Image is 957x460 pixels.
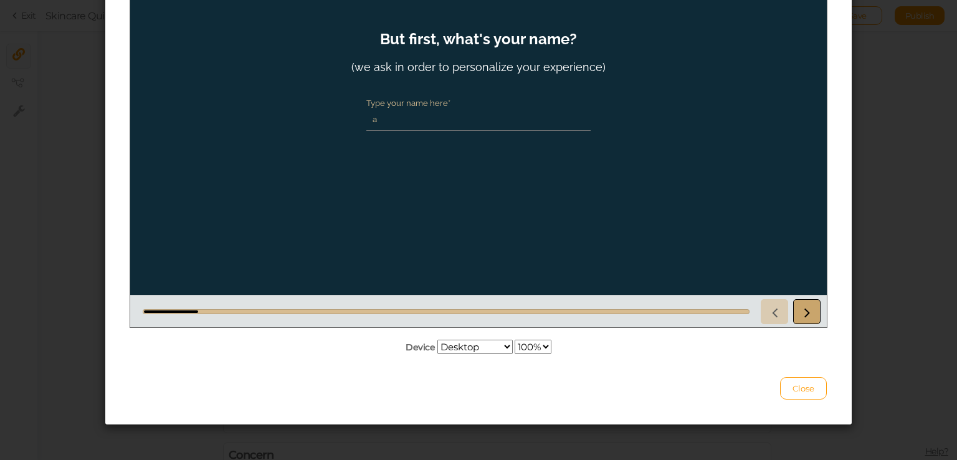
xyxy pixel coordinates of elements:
[221,107,475,120] div: (we ask in order to personalize your experience)
[236,145,460,155] div: Type your name here*
[406,342,435,353] span: Device
[793,383,814,393] span: Close
[250,77,447,95] strong: But first, what's your name?
[780,377,827,400] button: Close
